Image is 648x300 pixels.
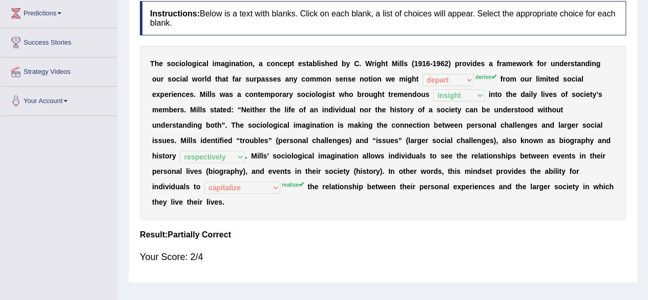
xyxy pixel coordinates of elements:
b: i [319,59,321,68]
b: w [385,75,391,83]
b: y [592,90,596,98]
b: o [364,75,368,83]
h4: Below is a text with blanks. Click on each blank, a list of choices will appear. Select the appro... [140,1,626,35]
b: i [196,59,198,68]
b: s [480,59,485,68]
b: l [531,90,533,98]
b: e [260,90,264,98]
b: a [577,75,581,83]
b: o [152,75,157,83]
b: 2 [444,59,448,68]
b: g [225,59,229,68]
b: l [400,59,402,68]
b: 1 [422,59,426,68]
b: i [205,90,207,98]
b: l [581,75,583,83]
b: g [373,90,378,98]
b: u [369,90,373,98]
b: e [298,59,302,68]
b: e [159,59,163,68]
b: b [342,59,346,68]
b: s [598,90,602,98]
b: m [162,106,169,114]
b: e [351,75,356,83]
b: g [407,75,412,83]
b: n [327,75,331,83]
b: m [398,90,404,98]
b: s [563,75,567,83]
b: r [526,59,529,68]
b: m [214,59,220,68]
b: e [512,59,516,68]
b: r [279,90,282,98]
b: l [200,106,202,114]
b: o [198,75,202,83]
a: Your Account [1,87,117,112]
b: a [202,59,206,68]
b: t [220,106,223,114]
b: h [218,75,222,83]
b: r [391,90,393,98]
b: r [177,106,180,114]
b: i [309,90,311,98]
b: T [150,59,155,68]
b: e [551,75,555,83]
b: o [349,90,353,98]
b: s [348,75,352,83]
b: e [173,90,177,98]
b: s [168,75,172,83]
b: h [344,90,349,98]
b: a [525,90,529,98]
b: f [232,75,235,83]
b: i [179,59,181,68]
b: l [316,90,318,98]
b: m [399,75,405,83]
b: . [184,106,186,114]
b: n [254,90,258,98]
b: w [220,90,225,98]
b: n [275,59,280,68]
b: 1 [414,59,418,68]
b: - [430,59,432,68]
b: k [529,59,533,68]
b: M [392,59,398,68]
b: t [215,75,218,83]
b: i [529,90,531,98]
b: i [584,90,586,98]
b: g [377,59,381,68]
b: i [546,75,548,83]
b: n [177,90,182,98]
b: o [305,75,310,83]
b: a [489,59,493,68]
b: o [506,75,510,83]
a: Strategy Videos [1,57,117,83]
b: e [563,59,568,68]
b: r [286,90,289,98]
b: t [388,90,391,98]
b: y [294,75,298,83]
b: s [202,106,206,114]
b: a [282,90,286,98]
b: c [571,75,575,83]
b: s [265,75,269,83]
b: C [354,59,359,68]
b: p [160,90,164,98]
b: x [156,90,160,98]
b: r [544,59,546,68]
b: b [357,90,362,98]
b: c [182,90,186,98]
b: s [404,59,408,68]
b: n [377,75,382,83]
b: s [190,90,194,98]
b: l [210,90,212,98]
sup: derive [475,74,496,80]
b: l [198,106,200,114]
b: o [172,75,176,83]
b: a [577,59,581,68]
b: i [212,59,214,68]
b: o [318,90,322,98]
b: r [459,59,462,68]
b: o [311,90,316,98]
b: l [206,59,208,68]
b: a [236,59,240,68]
